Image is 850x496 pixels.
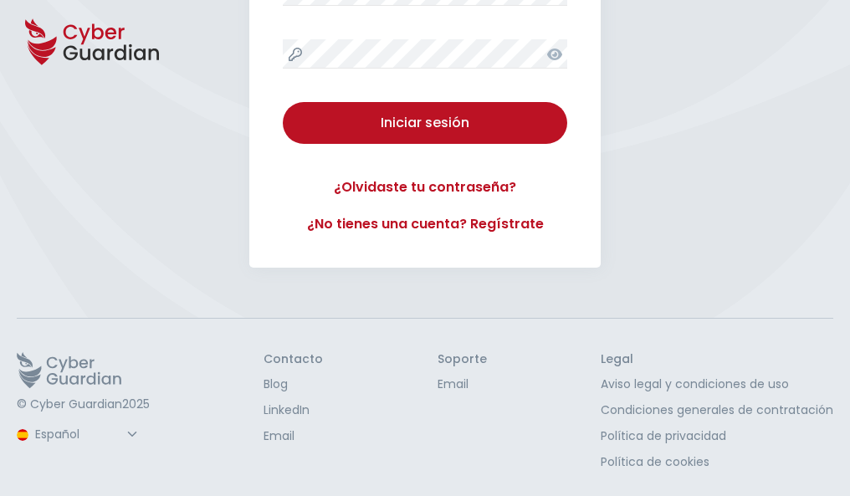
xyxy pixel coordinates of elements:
h3: Contacto [264,352,323,367]
h3: Soporte [438,352,487,367]
div: Iniciar sesión [295,113,555,133]
a: ¿Olvidaste tu contraseña? [283,177,567,197]
a: Política de privacidad [601,427,833,445]
a: Email [438,376,487,393]
p: © Cyber Guardian 2025 [17,397,150,412]
a: Blog [264,376,323,393]
a: LinkedIn [264,401,323,419]
a: Condiciones generales de contratación [601,401,833,419]
a: Email [264,427,323,445]
a: Aviso legal y condiciones de uso [601,376,833,393]
button: Iniciar sesión [283,102,567,144]
h3: Legal [601,352,833,367]
a: ¿No tienes una cuenta? Regístrate [283,214,567,234]
a: Política de cookies [601,453,833,471]
img: region-logo [17,429,28,441]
